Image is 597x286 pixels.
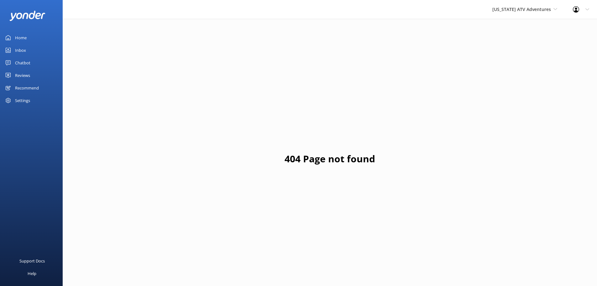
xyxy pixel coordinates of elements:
[285,151,375,166] h1: 404 Page not found
[15,57,30,69] div: Chatbot
[9,11,45,21] img: yonder-white-logo.png
[15,82,39,94] div: Recommend
[15,69,30,82] div: Reviews
[492,6,551,12] span: [US_STATE] ATV Adventures
[15,94,30,107] div: Settings
[15,44,26,57] div: Inbox
[19,255,45,267] div: Support Docs
[15,31,27,44] div: Home
[28,267,36,280] div: Help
